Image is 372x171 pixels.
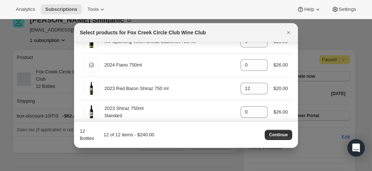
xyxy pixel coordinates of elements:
[80,29,206,36] h2: Select products for Fox Creek Circle Club Wine Club
[104,105,235,112] div: 2023 Shiraz 750ml
[16,7,35,12] span: Analytics
[45,7,77,12] span: Subscriptions
[284,27,294,38] button: Close
[269,132,288,138] span: Continue
[327,4,360,14] button: Settings
[80,128,95,142] div: 12 Bottles
[293,4,325,14] button: Help
[41,4,82,14] button: Subscriptions
[98,131,154,138] div: 12 of 12 items - $240.00
[273,61,288,69] div: $26.00
[104,61,235,69] div: 2024 Fiano 750ml
[265,130,292,140] button: Continue
[12,4,39,14] button: Analytics
[83,4,110,14] button: Tools
[273,108,288,116] div: $26.00
[339,7,356,12] span: Settings
[87,7,99,12] span: Tools
[347,139,365,157] div: Open Intercom Messenger
[304,7,314,12] span: Help
[273,85,288,92] div: $20.00
[104,113,122,118] small: Standard
[104,85,235,92] div: 2023 Red Baron Shiraz 750 ml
